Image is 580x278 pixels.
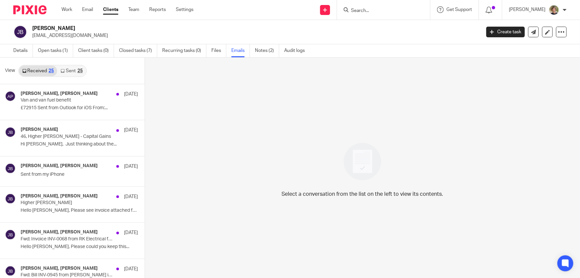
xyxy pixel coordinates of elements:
img: svg%3E [5,163,16,174]
p: Fwd: Bill INV-0945 from [PERSON_NAME] is due [21,272,115,278]
img: Pixie [13,5,47,14]
p: [DATE] [124,91,138,98]
p: Hello [PERSON_NAME], Please could you keep this... [21,244,138,250]
div: 25 [77,69,83,73]
img: svg%3E [5,229,16,240]
p: 46, Higher [PERSON_NAME] - Capital Gains [21,134,115,139]
a: Work [61,6,72,13]
p: £72915 Sent from Outlook for iOS From:... [21,105,138,111]
p: Fwd: Invoice INV-0068 from RK Electrical for [PERSON_NAME] [21,236,115,242]
a: Files [211,44,226,57]
p: Select a conversation from the list on the left to view its contents. [282,190,443,198]
h4: [PERSON_NAME], [PERSON_NAME] [21,266,98,271]
img: image [339,139,386,185]
p: [DATE] [124,193,138,200]
span: Get Support [446,7,472,12]
p: Hello [PERSON_NAME], Please see invoice attached for... [21,208,138,213]
p: Van and van fuel benefit [21,98,115,103]
h2: [PERSON_NAME] [32,25,388,32]
a: Team [128,6,139,13]
a: Recurring tasks (0) [162,44,206,57]
img: svg%3E [5,127,16,138]
p: Higher [PERSON_NAME] [21,200,115,206]
a: Closed tasks (7) [119,44,157,57]
a: Emails [231,44,250,57]
p: [PERSON_NAME] [509,6,545,13]
a: Clients [103,6,118,13]
input: Search [350,8,410,14]
span: View [5,67,15,74]
a: Notes (2) [255,44,279,57]
img: svg%3E [5,193,16,204]
p: [DATE] [124,127,138,134]
p: [DATE] [124,163,138,170]
h4: [PERSON_NAME], [PERSON_NAME] [21,193,98,199]
a: Open tasks (1) [38,44,73,57]
a: Details [13,44,33,57]
h4: [PERSON_NAME], [PERSON_NAME] [21,229,98,235]
h4: [PERSON_NAME], [PERSON_NAME] [21,163,98,169]
a: Sent25 [57,66,86,76]
a: Create task [486,27,525,37]
a: Settings [176,6,193,13]
a: Email [82,6,93,13]
p: [EMAIL_ADDRESS][DOMAIN_NAME] [32,32,476,39]
img: svg%3E [5,91,16,102]
p: Sent from my iPhone [21,172,138,177]
a: Client tasks (0) [78,44,114,57]
p: [DATE] [124,229,138,236]
img: svg%3E [5,266,16,276]
img: High%20Res%20Andrew%20Price%20Accountants_Poppy%20Jakes%20photography-1142.jpg [549,5,559,15]
img: svg%3E [13,25,27,39]
p: Hi [PERSON_NAME], Just thinking about the... [21,141,138,147]
a: Reports [149,6,166,13]
p: [DATE] [124,266,138,272]
a: Received25 [19,66,57,76]
div: 25 [49,69,54,73]
h4: [PERSON_NAME], [PERSON_NAME] [21,91,98,97]
a: Audit logs [284,44,310,57]
h4: [PERSON_NAME] [21,127,58,133]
